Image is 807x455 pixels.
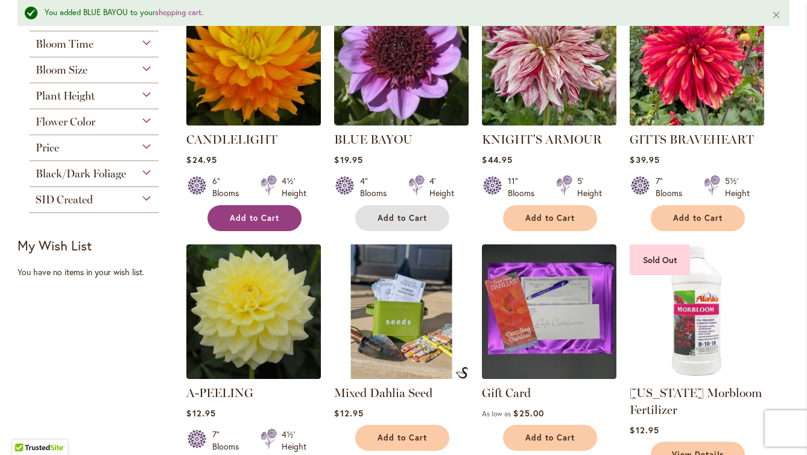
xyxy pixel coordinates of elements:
[186,370,321,381] a: A-Peeling
[230,213,279,223] span: Add to Cart
[36,115,95,129] span: Flower Color
[482,370,616,381] a: Gift Certificate
[17,266,179,278] div: You have no items in your wish list.
[355,425,449,451] button: Add to Cart
[282,428,306,453] div: 4½' Height
[482,116,616,128] a: KNIGHT'S ARMOUR Exclusive
[186,244,321,379] img: A-Peeling
[429,175,454,199] div: 4' Height
[525,433,575,443] span: Add to Cart
[17,237,92,254] strong: My Wish List
[725,175,750,199] div: 5½' Height
[503,205,597,231] button: Add to Cart
[36,63,87,77] span: Bloom Size
[378,213,427,223] span: Add to Cart
[186,407,215,419] span: $12.95
[207,205,302,231] button: Add to Cart
[36,37,93,51] span: Bloom Time
[630,244,764,379] img: Alaska Morbloom Fertilizer
[155,7,201,17] a: shopping cart
[577,175,602,199] div: 5' Height
[673,213,723,223] span: Add to Cart
[525,213,575,223] span: Add to Cart
[630,244,690,275] div: Sold Out
[630,116,764,128] a: GITTS BRAVEHEART Exclusive
[36,193,93,206] span: SID Created
[186,154,217,165] span: $24.95
[630,154,659,165] span: $39.95
[36,141,59,154] span: Price
[482,132,602,147] a: KNIGHT'S ARMOUR
[482,409,511,418] span: As low as
[508,175,542,199] div: 11" Blooms
[212,175,246,199] div: 6" Blooms
[482,154,512,165] span: $44.95
[482,244,616,379] img: Gift Certificate
[378,433,427,443] span: Add to Cart
[651,205,745,231] button: Add to Cart
[334,244,469,379] img: Mixed Dahlia Seed
[503,425,597,451] button: Add to Cart
[630,370,764,381] a: Alaska Morbloom Fertilizer Sold Out
[36,167,126,180] span: Black/Dark Foliage
[212,428,246,453] div: 7" Blooms
[36,89,95,103] span: Plant Height
[355,205,449,231] button: Add to Cart
[455,367,469,379] img: Mixed Dahlia Seed
[282,175,306,199] div: 4½' Height
[45,7,753,19] div: You added BLUE BAYOU to your .
[9,412,43,446] iframe: Launch Accessibility Center
[334,370,469,381] a: Mixed Dahlia Seed Mixed Dahlia Seed
[630,424,659,436] span: $12.95
[334,116,469,128] a: BLUE BAYOU
[630,386,762,417] a: [US_STATE] Morbloom Fertilizer
[656,175,689,199] div: 7" Blooms
[186,116,321,128] a: CANDLELIGHT
[360,175,394,199] div: 4" Blooms
[513,407,543,419] span: $25.00
[186,132,277,147] a: CANDLELIGHT
[334,154,362,165] span: $19.95
[630,132,754,147] a: GITTS BRAVEHEART
[334,407,363,419] span: $12.95
[334,386,432,400] a: Mixed Dahlia Seed
[334,132,413,147] a: BLUE BAYOU
[186,386,253,400] a: A-PEELING
[482,386,531,400] a: Gift Card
